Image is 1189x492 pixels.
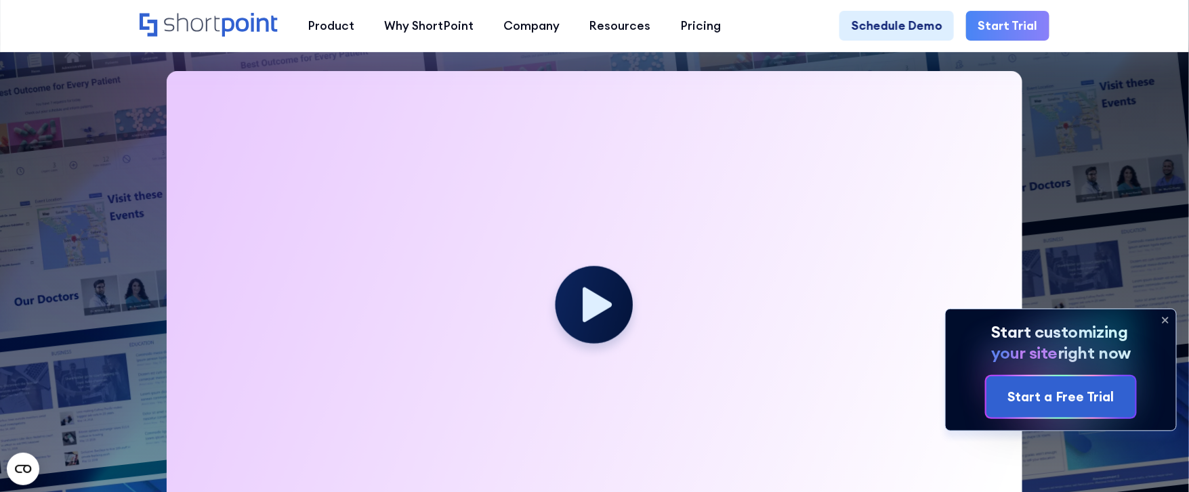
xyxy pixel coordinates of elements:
[1121,427,1189,492] iframe: Chat Widget
[986,376,1135,418] a: Start a Free Trial
[369,11,488,41] a: Why ShortPoint
[666,11,736,41] a: Pricing
[140,13,278,39] a: Home
[681,17,722,35] div: Pricing
[1008,386,1114,407] div: Start a Free Trial
[589,17,651,35] div: Resources
[503,17,560,35] div: Company
[308,17,354,35] div: Product
[488,11,575,41] a: Company
[575,11,666,41] a: Resources
[7,453,39,485] button: Open CMP widget
[966,11,1049,41] a: Start Trial
[293,11,369,41] a: Product
[384,17,474,35] div: Why ShortPoint
[839,11,954,41] a: Schedule Demo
